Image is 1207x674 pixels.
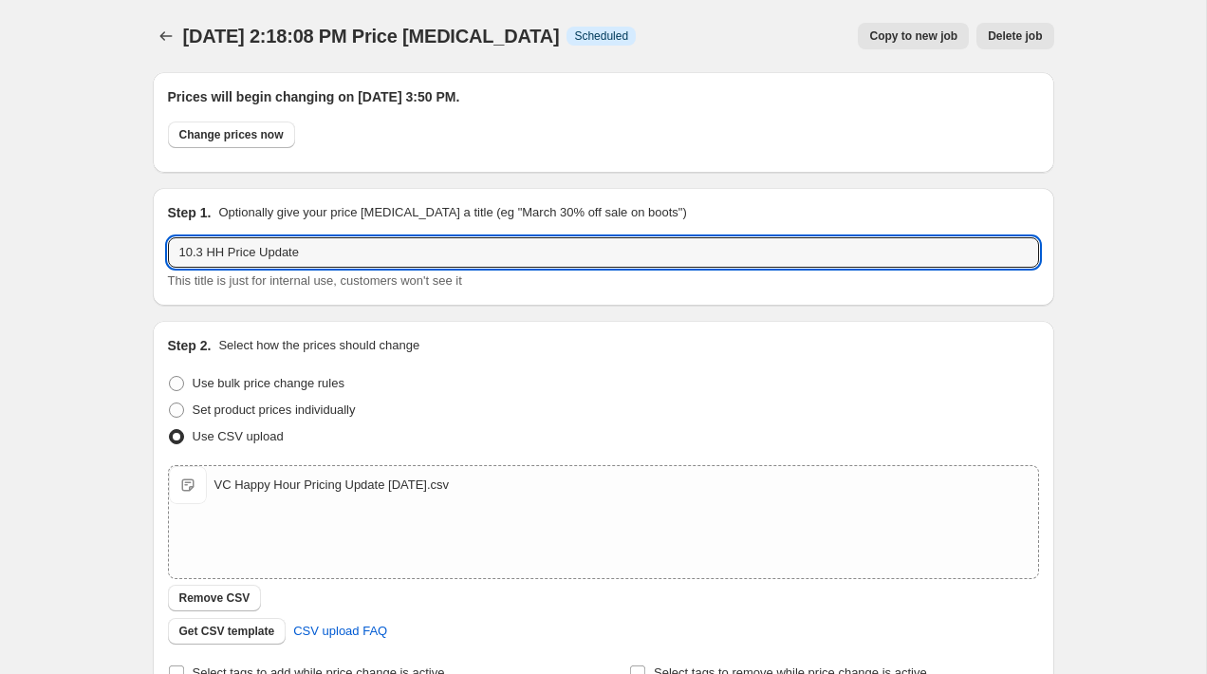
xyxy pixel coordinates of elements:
[168,237,1039,268] input: 30% off holiday sale
[574,28,628,44] span: Scheduled
[179,624,275,639] span: Get CSV template
[193,429,284,443] span: Use CSV upload
[293,622,387,641] span: CSV upload FAQ
[282,616,399,646] a: CSV upload FAQ
[218,336,419,355] p: Select how the prices should change
[168,122,295,148] button: Change prices now
[179,590,251,606] span: Remove CSV
[168,203,212,222] h2: Step 1.
[168,87,1039,106] h2: Prices will begin changing on [DATE] 3:50 PM.
[988,28,1042,44] span: Delete job
[183,26,560,47] span: [DATE] 2:18:08 PM Price [MEDICAL_DATA]
[214,476,450,495] div: VC Happy Hour Pricing Update [DATE].csv
[168,618,287,645] button: Get CSV template
[869,28,957,44] span: Copy to new job
[153,23,179,49] button: Price change jobs
[168,585,262,611] button: Remove CSV
[218,203,686,222] p: Optionally give your price [MEDICAL_DATA] a title (eg "March 30% off sale on boots")
[858,23,969,49] button: Copy to new job
[193,403,356,417] span: Set product prices individually
[179,127,284,142] span: Change prices now
[193,376,344,390] span: Use bulk price change rules
[976,23,1053,49] button: Delete job
[168,273,462,288] span: This title is just for internal use, customers won't see it
[168,336,212,355] h2: Step 2.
